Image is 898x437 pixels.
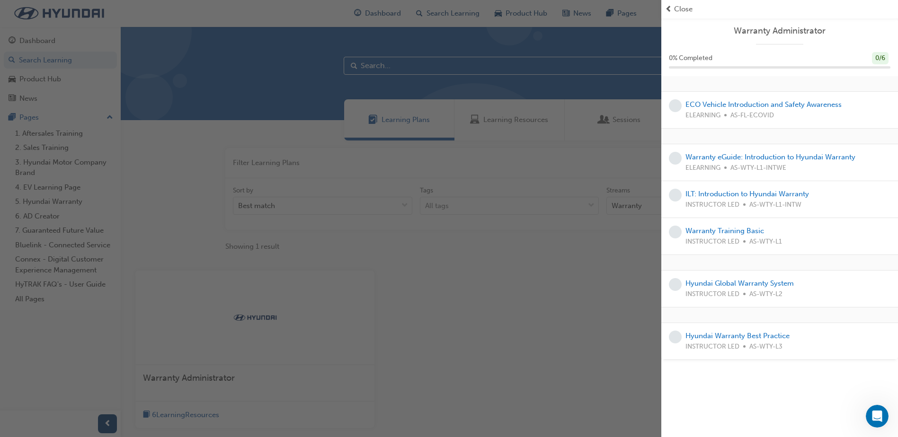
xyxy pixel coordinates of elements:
a: Hyundai Warranty Best Practice [685,332,790,340]
span: AS-WTY-L1 [749,236,782,247]
span: learningRecordVerb_NONE-icon [669,278,682,291]
span: learningRecordVerb_NONE-icon [669,331,682,343]
span: AS-WTY-L1-INTWE [730,163,786,174]
span: learningRecordVerb_NONE-icon [669,99,682,112]
span: learningRecordVerb_NONE-icon [669,152,682,165]
a: Warranty Administrator [669,26,890,36]
a: Warranty eGuide: Introduction to Hyundai Warranty [685,153,855,161]
a: Warranty Training Basic [685,227,764,235]
a: Hyundai Global Warranty System [685,279,794,288]
span: INSTRUCTOR LED [685,200,739,210]
iframe: Intercom live chat [866,405,889,428]
span: ELEARNING [685,110,720,121]
span: Close [674,4,693,15]
button: prev-iconClose [665,4,894,15]
span: AS-FL-ECOVID [730,110,774,121]
span: INSTRUCTOR LED [685,289,739,300]
span: AS-WTY-L2 [749,289,782,300]
span: AS-WTY-L1-INTW [749,200,801,210]
a: ILT: Introduction to Hyundai Warranty [685,190,809,198]
div: 0 / 6 [872,52,889,65]
span: ELEARNING [685,163,720,174]
span: 0 % Completed [669,53,712,64]
span: INSTRUCTOR LED [685,236,739,247]
a: ECO Vehicle Introduction and Safety Awareness [685,100,842,109]
span: prev-icon [665,4,672,15]
span: learningRecordVerb_NONE-icon [669,189,682,201]
span: AS-WTY-L3 [749,341,782,352]
span: INSTRUCTOR LED [685,341,739,352]
span: learningRecordVerb_NONE-icon [669,226,682,238]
